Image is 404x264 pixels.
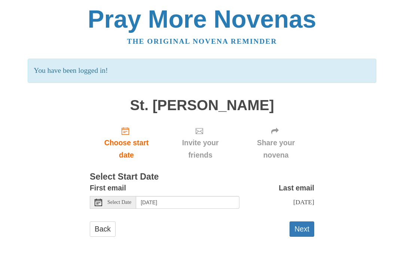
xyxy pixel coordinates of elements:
[28,59,376,83] p: You have been logged in!
[290,221,314,237] button: Next
[97,137,156,161] span: Choose start date
[163,121,238,165] div: Click "Next" to confirm your start date first.
[293,198,314,206] span: [DATE]
[127,37,277,45] a: The original novena reminder
[279,182,314,194] label: Last email
[245,137,307,161] span: Share your novena
[90,172,314,182] h3: Select Start Date
[107,200,131,205] span: Select Date
[90,97,314,114] h1: St. [PERSON_NAME]
[238,121,314,165] div: Click "Next" to confirm your start date first.
[90,221,116,237] a: Back
[88,5,316,33] a: Pray More Novenas
[90,182,126,194] label: First email
[90,121,163,165] a: Choose start date
[171,137,230,161] span: Invite your friends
